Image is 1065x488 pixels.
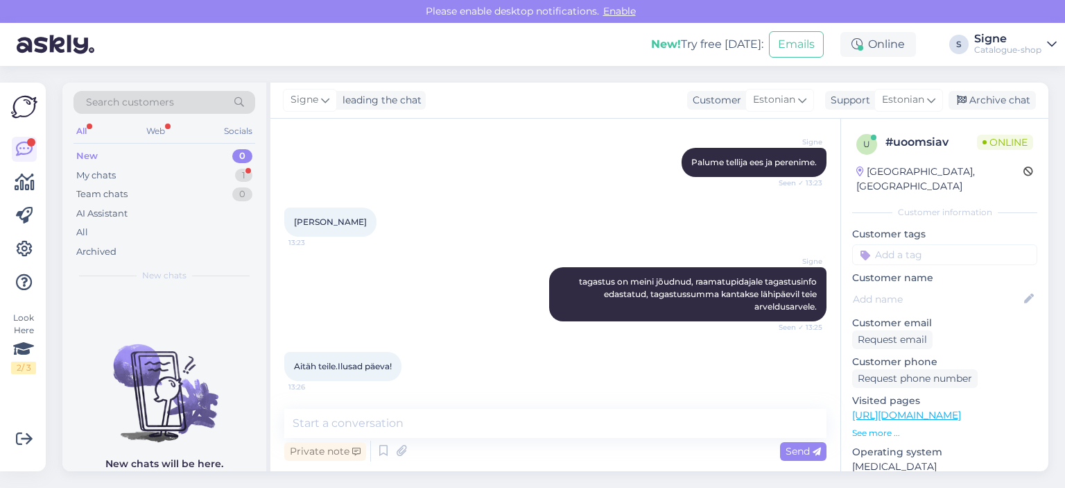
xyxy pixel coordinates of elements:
span: Palume tellija ees ja perenime. [691,157,817,167]
div: S [949,35,969,54]
img: No chats [62,319,266,444]
span: tagastus on meini jõudnud, raamatupidajale tagastusinfo edastatud, tagastussumma kantakse lähipäe... [579,276,819,312]
div: Archive chat [949,91,1036,110]
div: 2 / 3 [11,362,36,374]
a: SigneCatalogue-shop [974,33,1057,56]
input: Add name [853,292,1021,307]
div: All [76,226,88,239]
div: [GEOGRAPHIC_DATA], [GEOGRAPHIC_DATA] [856,165,1023,194]
span: Estonian [753,92,795,108]
span: Aitäh teile.Ilusad päeva! [294,361,392,371]
p: New chats will be here. [105,457,223,471]
span: u [863,139,870,149]
p: Visited pages [852,394,1037,408]
span: Send [786,445,821,457]
div: 1 [235,169,252,183]
div: 0 [232,187,252,201]
p: Customer phone [852,355,1037,369]
p: See more ... [852,427,1037,439]
div: New [76,149,98,163]
div: Catalogue-shop [974,44,1041,56]
span: Search customers [86,95,174,110]
input: Add a tag [852,244,1037,265]
span: New chats [142,269,187,282]
div: All [73,122,89,140]
a: [URL][DOMAIN_NAME] [852,409,961,421]
div: Try free [DATE]: [651,36,763,53]
div: leading the chat [337,93,422,108]
div: Socials [221,122,255,140]
span: Seen ✓ 13:23 [770,178,822,188]
div: Request phone number [852,369,978,388]
div: Team chats [76,187,128,201]
div: Private note [284,442,366,461]
div: Support [825,93,870,108]
span: Signe [291,92,318,108]
div: Request email [852,330,933,349]
span: 13:26 [288,382,340,392]
span: [PERSON_NAME] [294,217,367,227]
span: Signe [770,256,822,267]
p: Operating system [852,445,1037,460]
div: Online [840,32,916,57]
img: Askly Logo [11,94,37,120]
p: Customer name [852,271,1037,285]
div: # uoomsiav [885,134,977,151]
div: 0 [232,149,252,163]
div: AI Assistant [76,207,128,221]
div: Look Here [11,312,36,374]
span: 13:23 [288,237,340,248]
div: Archived [76,245,116,259]
span: Online [977,135,1033,150]
p: [MEDICAL_DATA] [852,460,1037,474]
p: Customer tags [852,227,1037,242]
span: Signe [770,137,822,147]
div: Customer [687,93,741,108]
button: Emails [769,31,824,58]
span: Seen ✓ 13:25 [770,322,822,333]
div: Signe [974,33,1041,44]
span: Estonian [882,92,924,108]
div: My chats [76,169,116,183]
p: Customer email [852,316,1037,330]
span: Enable [599,5,640,17]
div: Customer information [852,206,1037,219]
div: Web [144,122,168,140]
b: New! [651,37,681,51]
